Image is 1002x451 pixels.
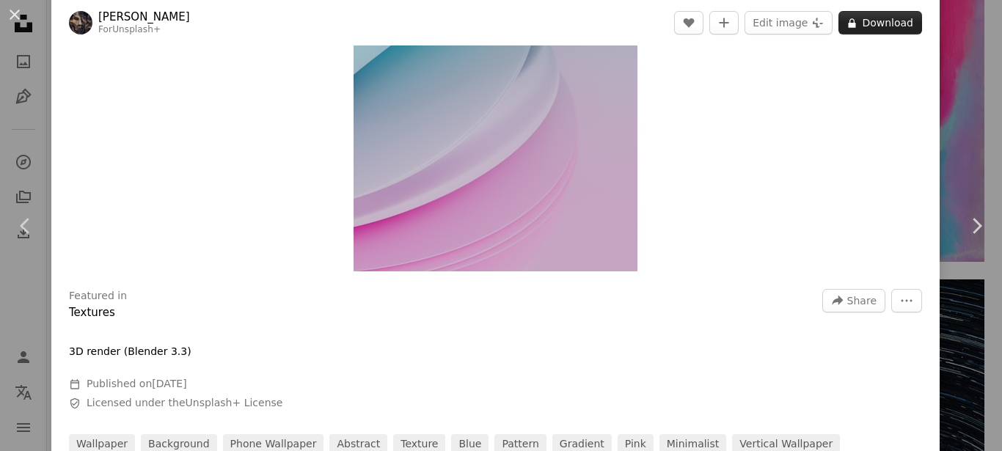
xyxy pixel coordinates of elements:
[87,396,282,411] span: Licensed under the
[186,397,283,408] a: Unsplash+ License
[838,11,922,34] button: Download
[891,289,922,312] button: More Actions
[98,10,190,24] a: [PERSON_NAME]
[674,11,703,34] button: Like
[152,378,186,389] time: November 13, 2022 at 9:12:57 PM GMT+3
[69,345,191,359] p: 3D render (Blender 3.3)
[709,11,739,34] button: Add to Collection
[847,290,877,312] span: Share
[69,289,127,304] h3: Featured in
[112,24,161,34] a: Unsplash+
[745,11,833,34] button: Edit image
[822,289,885,312] button: Share this image
[951,155,1002,296] a: Next
[98,24,190,36] div: For
[69,11,92,34] img: Go to Pawel Czerwinski's profile
[69,306,115,319] a: Textures
[87,378,187,389] span: Published on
